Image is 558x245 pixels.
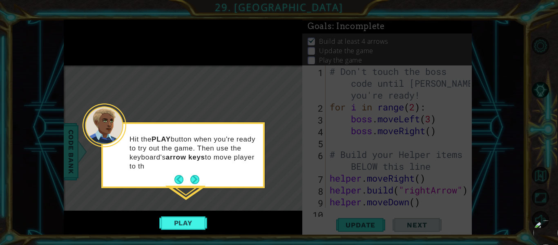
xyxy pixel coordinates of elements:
[533,220,558,245] img: bubble.svg
[152,135,171,143] strong: PLAY
[190,175,200,185] button: Next
[174,175,190,184] button: Back
[129,135,257,171] p: Hit the button when you're ready to try out the game. Then use the keyboard's to move player to th
[166,153,205,161] strong: arrow keys
[159,215,207,231] button: Play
